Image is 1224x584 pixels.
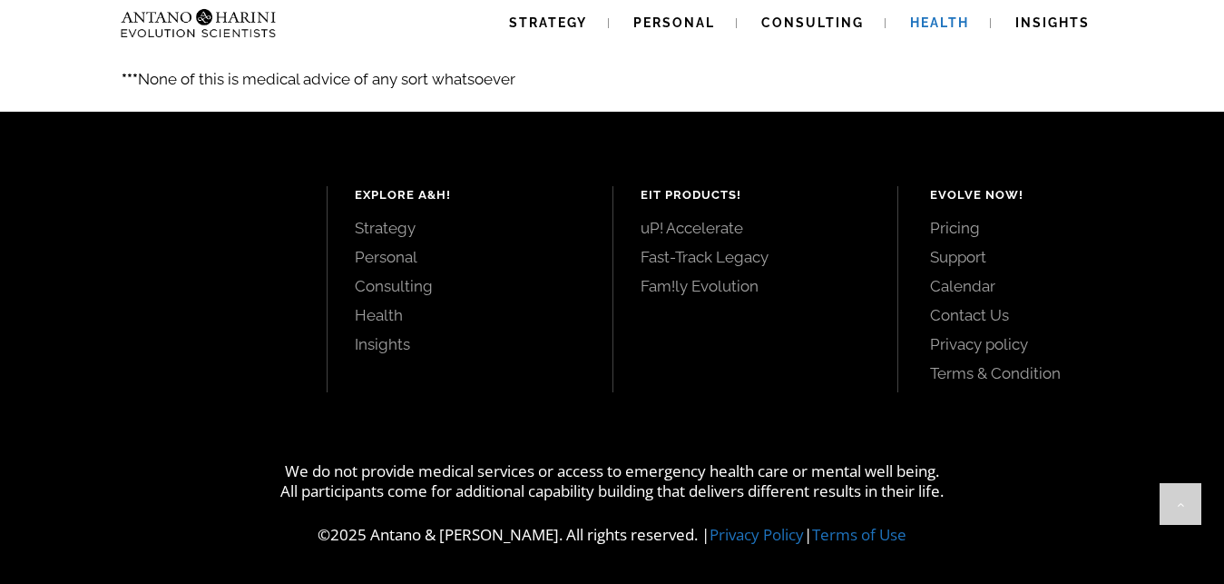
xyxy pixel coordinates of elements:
[355,186,585,204] h4: Explore A&H!
[930,305,1183,325] a: Contact Us
[930,186,1183,204] h4: Evolve Now!
[710,524,804,545] a: Privacy Policy
[355,276,585,296] a: Consulting
[930,334,1183,354] a: Privacy policy
[641,247,871,267] a: Fast-Track Legacy
[641,218,871,238] a: uP! Accelerate
[355,334,585,354] a: Insights
[930,363,1183,383] a: Terms & Condition
[641,186,871,204] h4: EIT Products!
[633,15,715,30] span: Personal
[761,15,864,30] span: Consulting
[122,41,1103,92] p: None of this is medical advice of any sort whatsoever
[355,247,585,267] a: Personal
[355,218,585,238] a: Strategy
[910,15,969,30] span: Health
[641,276,871,296] a: Fam!ly Evolution
[1015,15,1090,30] span: Insights
[509,15,587,30] span: Strategy
[930,247,1183,267] a: Support
[930,218,1183,238] a: Pricing
[930,276,1183,296] a: Calendar
[355,305,585,325] a: Health
[812,524,906,545] a: Terms of Use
